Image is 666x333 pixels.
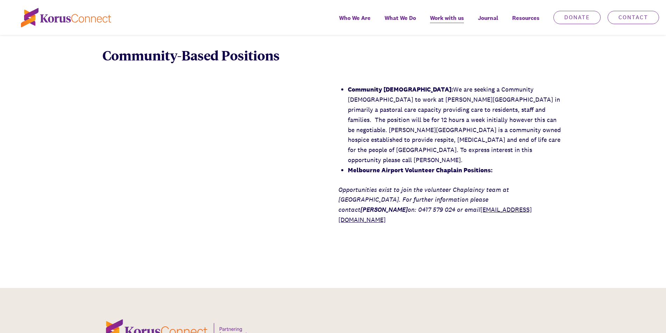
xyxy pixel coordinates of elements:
[378,10,423,35] a: What We Do
[430,13,464,23] span: Work with us
[21,8,111,27] img: korus-connect%2Fc5177985-88d5-491d-9cd7-4a1febad1357_logo.svg
[360,205,408,213] strong: [PERSON_NAME]
[608,11,659,24] a: Contact
[339,13,371,23] span: Who We Are
[338,186,509,214] em: Opportunities exist to join the volunteer Chaplaincy team at [GEOGRAPHIC_DATA]. For further infor...
[332,10,378,35] a: Who We Are
[348,85,564,165] li: We are seeking a Community [DEMOGRAPHIC_DATA] to work at [PERSON_NAME][GEOGRAPHIC_DATA] in primar...
[348,166,493,174] strong: Melbourne Airport Volunteer Chaplain Positions:
[423,10,471,35] a: Work with us
[348,85,453,93] strong: Community [DEMOGRAPHIC_DATA]:
[478,13,498,23] span: Journal
[102,47,446,64] p: Community-Based Positions
[553,11,601,24] a: Donate
[471,10,505,35] a: Journal
[385,13,416,23] span: What We Do
[505,10,546,35] div: Resources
